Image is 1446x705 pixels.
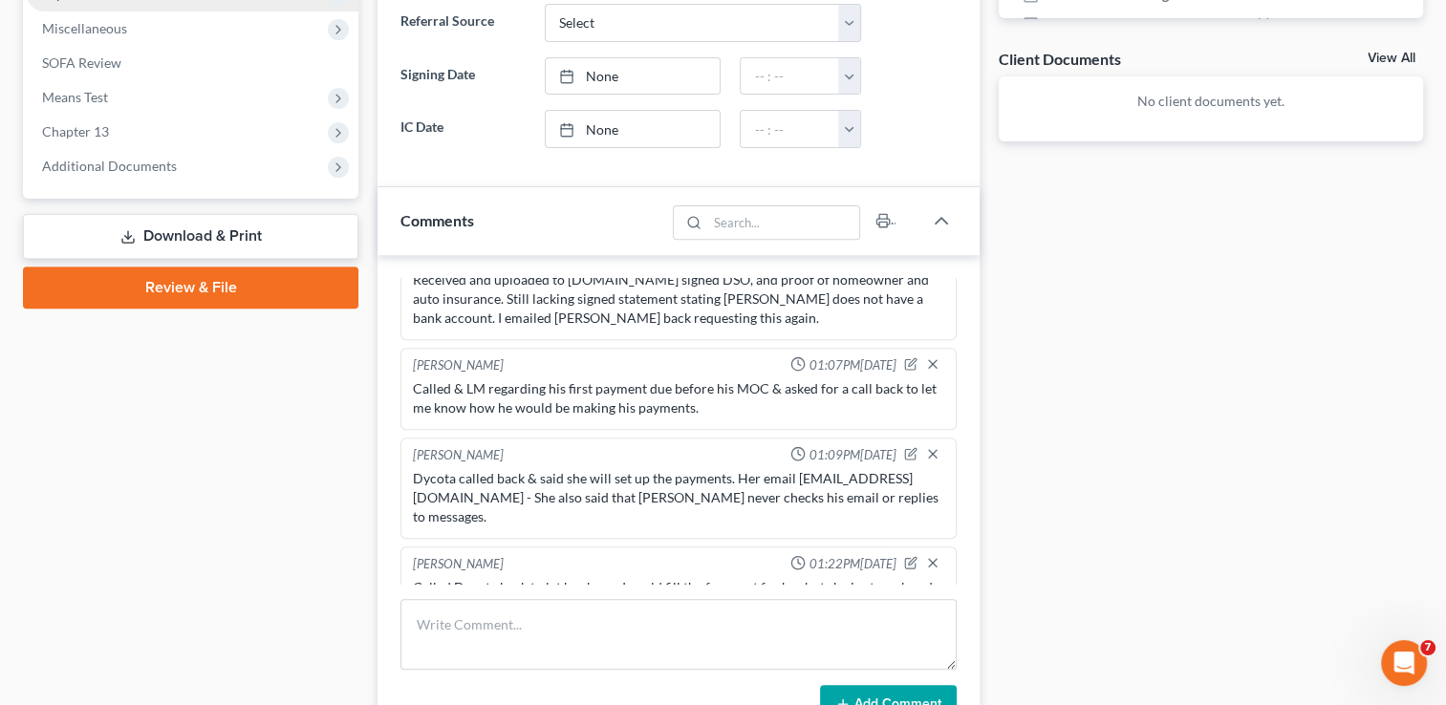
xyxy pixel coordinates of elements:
span: 01:22PM[DATE] [809,555,896,573]
div: Received and uploaded to [DOMAIN_NAME] signed DSO, and proof of homeowner and auto insurance. Sti... [413,270,944,328]
span: Send Notice of Discharge to debtor(s) [1048,15,1270,32]
a: None [546,111,721,147]
div: [PERSON_NAME] [413,356,504,375]
label: Referral Source [391,4,534,42]
iframe: Intercom live chat [1381,640,1427,686]
span: 01:07PM[DATE] [809,356,896,374]
span: 7 [1420,640,1435,655]
a: Review & File [23,267,358,309]
span: Chapter 13 [42,123,109,139]
span: Additional Documents [42,158,177,174]
a: View All [1368,52,1415,65]
input: -- : -- [741,111,839,147]
span: SOFA Review [42,54,121,71]
label: Signing Date [391,57,534,96]
div: Dycota called back & said she will set up the payments. Her email [EMAIL_ADDRESS][DOMAIN_NAME] - ... [413,469,944,526]
div: Client Documents [999,49,1121,69]
a: None [546,58,721,95]
input: -- : -- [741,58,839,95]
a: SOFA Review [27,46,358,80]
div: Called Dycota back to let her know I could fill the form out for her but she is at work and said ... [413,578,944,616]
p: No client documents yet. [1014,92,1408,111]
div: Called & LM regarding his first payment due before his MOC & asked for a call back to let me know... [413,379,944,417]
div: [PERSON_NAME] [413,555,504,574]
input: Search... [707,206,859,239]
span: Miscellaneous [42,20,127,36]
span: Means Test [42,89,108,105]
span: Comments [400,211,474,229]
label: IC Date [391,110,534,148]
span: 01:09PM[DATE] [809,446,896,464]
a: Download & Print [23,214,358,259]
div: [PERSON_NAME] [413,446,504,465]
